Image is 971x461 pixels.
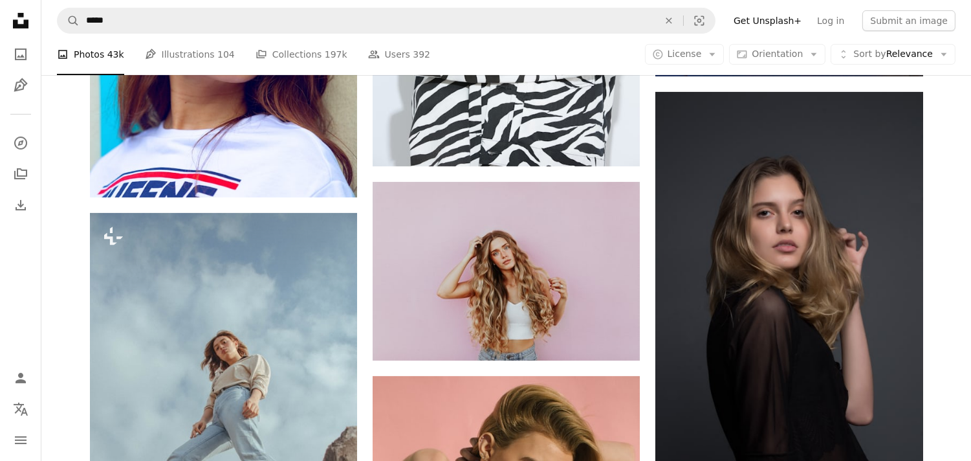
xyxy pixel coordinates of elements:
button: Language [8,396,34,422]
a: Photos [8,41,34,67]
a: Get Unsplash+ [726,10,809,31]
span: 197k [325,47,347,62]
span: Orientation [752,49,803,59]
a: Home — Unsplash [8,8,34,36]
button: Menu [8,427,34,453]
span: Relevance [853,48,933,61]
a: Explore [8,130,34,156]
span: License [668,49,702,59]
a: Users 392 [368,34,430,75]
a: Log in [809,10,852,31]
a: Illustrations [8,73,34,98]
a: Log in / Sign up [8,365,34,391]
a: a person sitting on a ledge [90,407,357,419]
a: Download History [8,192,34,218]
a: woman standing next to pink wall while scratching her head [373,265,640,276]
button: Sort byRelevance [831,44,955,65]
span: 392 [413,47,430,62]
a: Collections 197k [256,34,347,75]
button: Search Unsplash [58,8,80,33]
a: Illustrations 104 [145,34,235,75]
img: woman standing next to pink wall while scratching her head [373,182,640,360]
button: Visual search [684,8,715,33]
button: Orientation [729,44,825,65]
button: Submit an image [862,10,955,31]
a: Collections [8,161,34,187]
form: Find visuals sitewide [57,8,715,34]
span: 104 [217,47,235,62]
span: Sort by [853,49,886,59]
button: License [645,44,725,65]
a: woman holding heft long blonde hair [655,286,922,298]
button: Clear [655,8,683,33]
